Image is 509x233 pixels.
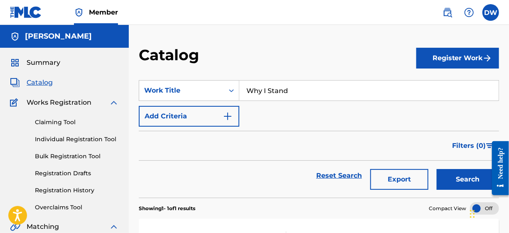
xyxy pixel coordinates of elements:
a: CatalogCatalog [10,78,53,88]
img: expand [109,222,119,232]
img: Summary [10,58,20,68]
a: Bulk Registration Tool [35,152,119,161]
span: Compact View [429,205,466,212]
iframe: Chat Widget [467,193,509,233]
img: Works Registration [10,98,21,108]
img: Top Rightsholder [74,7,84,17]
span: Catalog [27,78,53,88]
button: Search [437,169,499,190]
form: Search Form [139,80,499,198]
img: 9d2ae6d4665cec9f34b9.svg [223,111,233,121]
span: Summary [27,58,60,68]
a: Registration Drafts [35,169,119,178]
h2: Catalog [139,46,203,64]
div: User Menu [482,4,499,21]
span: Filters ( 0 ) [452,141,486,151]
a: Reset Search [312,167,366,185]
div: Help [461,4,477,21]
img: Matching [10,222,20,232]
p: Showing 1 - 1 of 1 results [139,205,195,212]
img: help [464,7,474,17]
button: Export [370,169,428,190]
div: Work Title [144,86,219,96]
span: Matching [27,222,59,232]
a: Individual Registration Tool [35,135,119,144]
div: Drag [470,201,475,226]
a: Claiming Tool [35,118,119,127]
img: Accounts [10,32,20,42]
button: Filters (0) [447,135,499,156]
span: Works Registration [27,98,91,108]
span: Member [89,7,118,17]
a: Registration History [35,186,119,195]
iframe: Resource Center [486,138,509,198]
button: Add Criteria [139,106,239,127]
img: search [443,7,452,17]
img: f7272a7cc735f4ea7f67.svg [482,53,492,63]
img: MLC Logo [10,6,42,18]
h5: DEB WILLIAMS Nevergall [25,32,92,41]
a: SummarySummary [10,58,60,68]
button: Register Work [416,48,499,69]
a: Overclaims Tool [35,203,119,212]
img: Catalog [10,78,20,88]
a: Public Search [439,4,456,21]
img: expand [109,98,119,108]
